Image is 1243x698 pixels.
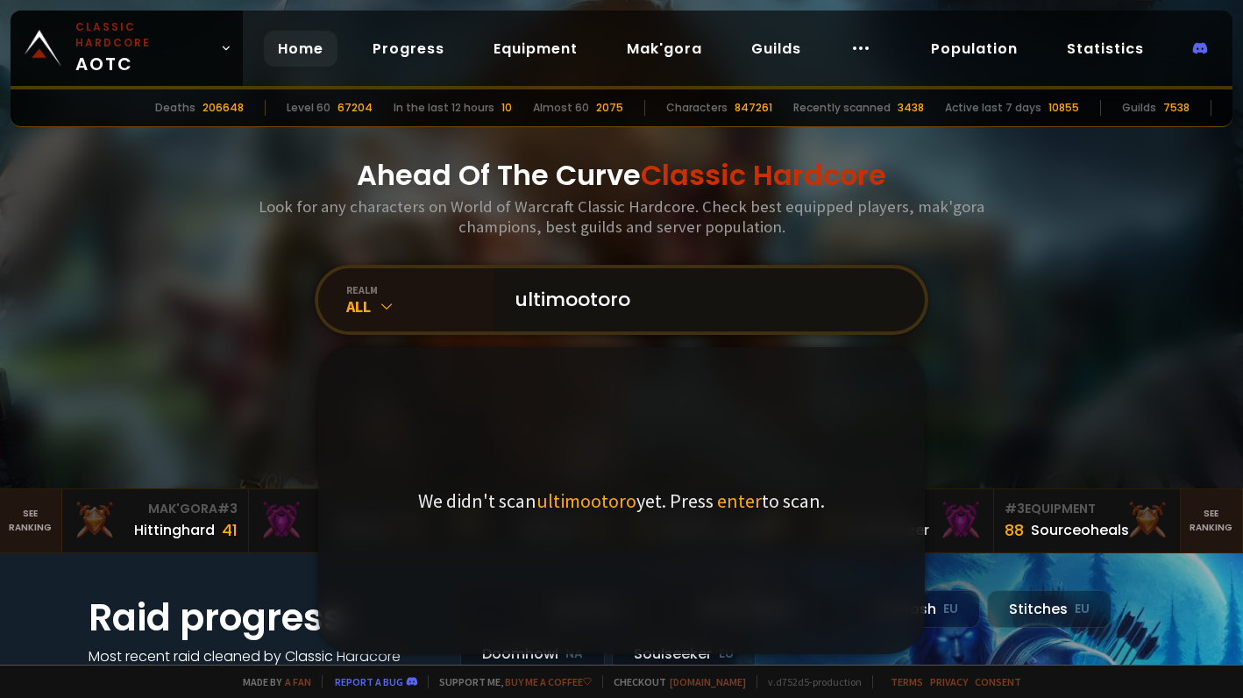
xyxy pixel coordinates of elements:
span: ultimootoro [536,488,636,513]
a: Equipment [479,31,592,67]
span: v. d752d5 - production [756,675,862,688]
div: Hittinghard [134,519,215,541]
div: 10 [501,100,512,116]
span: Made by [232,675,311,688]
div: Active last 7 days [945,100,1041,116]
a: Home [264,31,337,67]
a: Consent [975,675,1021,688]
div: 2075 [596,100,623,116]
div: Sourceoheals [1031,519,1129,541]
p: We didn't scan yet. Press to scan. [418,488,825,513]
a: Population [917,31,1032,67]
div: Level 60 [287,100,330,116]
div: Stitches [987,590,1112,628]
small: Classic Hardcore [75,19,213,51]
a: Mak'gora [613,31,716,67]
a: Report a bug [335,675,403,688]
a: [DOMAIN_NAME] [670,675,746,688]
span: AOTC [75,19,213,77]
a: Seeranking [1181,489,1243,552]
div: Soulseeker [612,635,756,673]
a: Buy me a coffee [505,675,592,688]
div: 847261 [735,100,772,116]
a: Mak'Gora#3Hittinghard41 [62,489,249,552]
h4: Most recent raid cleaned by Classic Hardcore guilds [89,645,439,689]
div: 206648 [202,100,244,116]
small: NA [565,645,583,663]
div: Mak'Gora [259,500,424,518]
div: Almost 60 [533,100,589,116]
div: In the last 12 hours [394,100,494,116]
a: Terms [891,675,923,688]
div: 41 [222,518,238,542]
div: Guilds [1122,100,1156,116]
div: realm [346,283,494,296]
span: # 3 [1005,500,1025,517]
span: Classic Hardcore [641,155,886,195]
small: EU [943,601,958,618]
div: 3438 [898,100,924,116]
span: # 3 [217,500,238,517]
span: Support me, [428,675,592,688]
div: 10855 [1048,100,1079,116]
a: a fan [285,675,311,688]
a: Guilds [737,31,815,67]
small: EU [719,645,734,663]
div: 67204 [337,100,373,116]
div: Characters [666,100,728,116]
a: Mak'Gora#2Rivench100 [249,489,436,552]
div: Deaths [155,100,195,116]
a: #3Equipment88Sourceoheals [994,489,1181,552]
div: Equipment [1005,500,1169,518]
a: Classic HardcoreAOTC [11,11,243,86]
div: All [346,296,494,317]
div: Recently scanned [793,100,891,116]
h1: Raid progress [89,590,439,645]
div: 7538 [1163,100,1190,116]
a: Privacy [930,675,968,688]
input: Search a character... [504,268,904,331]
div: 88 [1005,518,1024,542]
div: Doomhowl [460,635,605,673]
a: Progress [359,31,458,67]
a: Statistics [1053,31,1158,67]
h3: Look for any characters on World of Warcraft Classic Hardcore. Check best equipped players, mak'g... [252,196,991,237]
small: EU [1075,601,1090,618]
span: enter [717,488,762,513]
h1: Ahead Of The Curve [357,154,886,196]
span: Checkout [602,675,746,688]
div: Mak'Gora [73,500,238,518]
